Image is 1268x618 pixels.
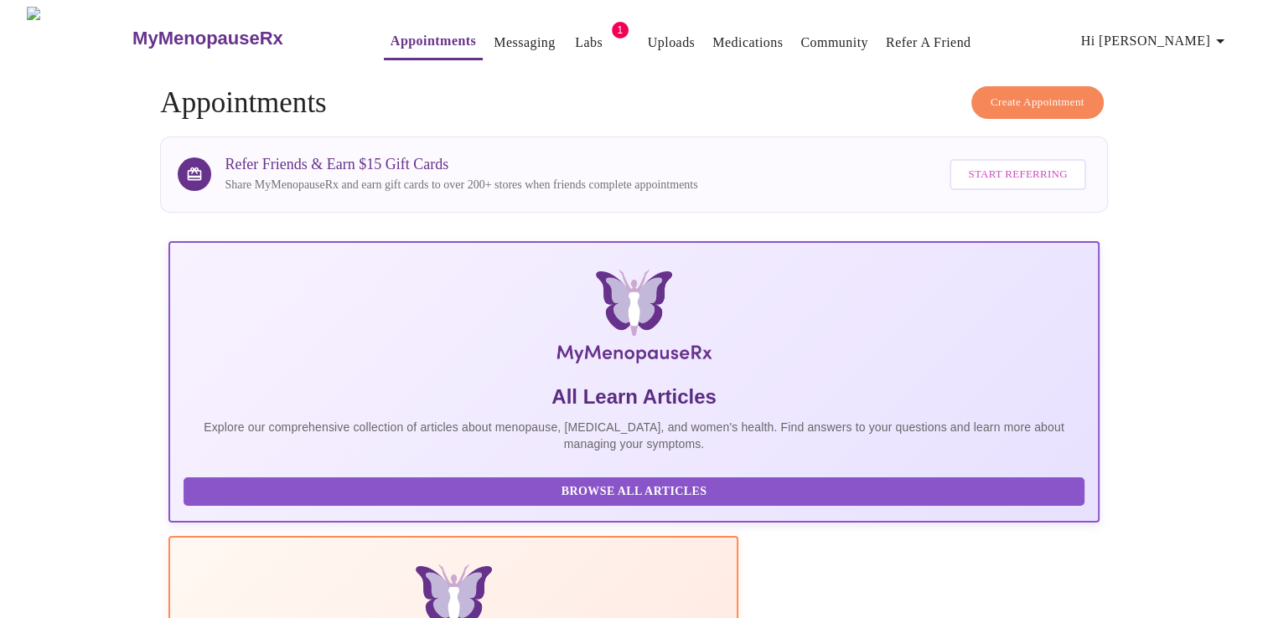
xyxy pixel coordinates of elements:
h3: MyMenopauseRx [132,28,283,49]
button: Labs [562,26,616,59]
span: Hi [PERSON_NAME] [1081,29,1230,53]
a: Medications [712,31,783,54]
button: Browse All Articles [184,477,1084,507]
span: Create Appointment [991,93,1084,112]
a: Messaging [494,31,555,54]
button: Medications [706,26,789,59]
button: Start Referring [950,159,1085,190]
p: Share MyMenopauseRx and earn gift cards to over 200+ stores when friends complete appointments [225,177,697,193]
button: Create Appointment [971,86,1104,119]
a: Community [800,31,868,54]
button: Hi [PERSON_NAME] [1074,24,1237,58]
img: MyMenopauseRx Logo [27,7,131,70]
a: Start Referring [945,151,1089,198]
h4: Appointments [160,86,1107,120]
button: Community [794,26,875,59]
a: Appointments [391,29,476,53]
span: Start Referring [968,165,1067,184]
h3: Refer Friends & Earn $15 Gift Cards [225,156,697,173]
button: Uploads [641,26,702,59]
button: Appointments [384,24,483,60]
a: Refer a Friend [886,31,971,54]
a: MyMenopauseRx [131,9,350,68]
h5: All Learn Articles [184,384,1084,410]
a: Uploads [648,31,696,54]
span: Browse All Articles [200,482,1067,502]
a: Labs [575,31,603,54]
a: Browse All Articles [184,483,1088,497]
button: Messaging [487,26,562,59]
span: 1 [612,22,629,39]
img: MyMenopauseRx Logo [323,270,945,370]
p: Explore our comprehensive collection of articles about menopause, [MEDICAL_DATA], and women's hea... [184,419,1084,452]
button: Refer a Friend [879,26,978,59]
